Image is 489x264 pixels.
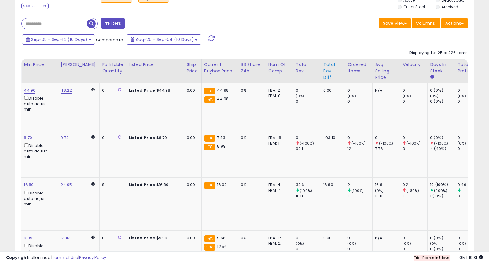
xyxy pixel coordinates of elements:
div: 93.1 [296,146,321,152]
div: Clear All Filters [21,3,49,9]
div: Ship Price [187,61,199,74]
div: 1 (10%) [430,193,455,199]
small: (-100%) [300,141,314,146]
div: 0 [403,99,427,104]
small: (0%) [458,141,466,146]
div: 0% [241,88,261,93]
div: 7.76 [375,146,400,152]
span: Columns [416,20,435,26]
div: FBM: 0 [268,93,289,99]
div: 33.6 [296,182,321,188]
div: 0.00 [323,88,340,93]
small: (0%) [458,241,466,246]
div: 8 [102,182,121,188]
a: 8.70 [24,135,32,141]
div: 0% [241,235,261,241]
button: Actions [441,18,468,28]
small: (0%) [403,241,411,246]
div: Ordered Items [347,61,370,74]
button: Filters [101,18,125,29]
span: 44.98 [217,87,229,93]
span: 16.03 [217,182,227,188]
div: 0.00 [187,235,197,241]
a: 16.80 [24,182,34,188]
div: 0 [102,88,121,93]
small: (0%) [430,241,439,246]
b: Listed Price: [129,135,156,141]
div: 0 [347,88,372,93]
small: Days In Stock. [430,74,434,80]
div: 0 [296,88,321,93]
button: Sep-05 - Sep-14 (10 Days) [22,34,95,45]
div: 9.46 [458,182,482,188]
div: Min Price [24,61,55,68]
a: 13.43 [61,235,71,241]
label: Out of Stock [403,4,426,9]
div: FBA: 4 [268,182,289,188]
small: (0%) [347,241,356,246]
div: N/A [375,88,395,93]
span: Compared to: [96,37,124,43]
div: 12 [347,146,372,152]
div: 0.00 [187,88,197,93]
div: 0% [241,182,261,188]
div: $8.70 [129,135,179,141]
div: 0 (0%) [430,88,455,93]
div: 0 [458,99,482,104]
span: 8.99 [217,143,226,149]
div: BB Share 24h. [241,61,263,74]
small: (0%) [296,241,304,246]
div: 0.00 [187,182,197,188]
button: Columns [412,18,440,28]
a: 24.95 [61,182,72,188]
small: (100%) [300,188,312,193]
div: 0 [296,99,321,104]
span: 12.56 [217,244,227,249]
div: 0 [347,135,372,141]
div: 16.80 [323,182,340,188]
div: 1 [347,193,372,199]
div: 0 [102,135,121,141]
small: (0%) [458,94,466,98]
small: (-80%) [406,188,419,193]
div: 0 [403,135,427,141]
div: 0 [403,88,427,93]
div: $16.80 [129,182,179,188]
div: 3 [403,146,427,152]
strong: Copyright [6,255,28,260]
div: 0 [458,146,482,152]
small: (900%) [434,188,447,193]
div: Fulfillable Quantity [102,61,123,74]
div: $9.99 [129,235,179,241]
small: (0%) [296,94,304,98]
div: Total Rev. Diff. [323,61,342,81]
label: Archived [442,4,458,9]
div: FBA: 17 [268,235,289,241]
a: 44.90 [24,87,35,94]
small: FBA [204,244,215,251]
small: FBA [204,96,215,103]
small: (0%) [347,94,356,98]
button: Aug-26 - Sep-04 (10 Days) [127,34,201,45]
span: 2025-09-15 19:31 GMT [459,255,483,260]
div: 0 [458,235,482,241]
div: FBM: 1 [268,141,289,146]
small: (0%) [375,188,384,193]
small: FBA [204,135,215,142]
div: 0 (0%) [430,235,455,241]
small: FBA [204,144,215,150]
div: Listed Price [129,61,182,68]
small: FBA [204,182,215,189]
div: 0.00 [187,135,197,141]
span: 9.68 [217,235,226,241]
a: Terms of Use [52,255,78,260]
div: 1 [403,193,427,199]
div: Displaying 1 to 25 of 326 items [409,50,468,56]
div: Disable auto adjust min [24,189,53,207]
div: FBM: 2 [268,241,289,246]
small: (-100%) [379,141,393,146]
div: 0 [458,88,482,93]
div: 0 [403,235,427,241]
div: Num of Comp. [268,61,291,74]
div: 0 [347,99,372,104]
